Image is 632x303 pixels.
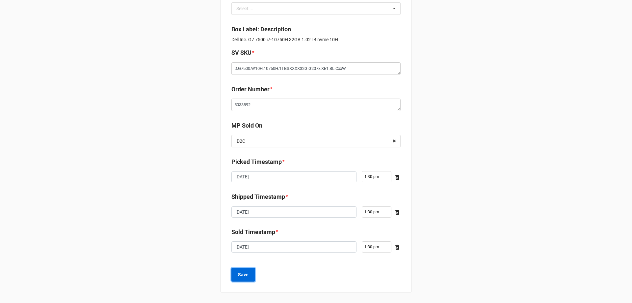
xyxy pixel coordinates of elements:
[231,157,282,167] label: Picked Timestamp
[231,192,285,201] label: Shipped Timestamp
[362,241,391,253] input: Time
[231,85,270,94] label: Order Number
[231,121,262,130] label: MP Sold On
[362,171,391,182] input: Time
[237,139,245,143] div: D2C
[235,5,263,12] div: Select ...
[362,206,391,218] input: Time
[231,171,356,183] input: Date
[231,48,251,57] label: SV SKU
[231,268,255,282] button: Save
[231,241,356,253] input: Date
[231,99,401,111] textarea: 5033892
[231,26,291,33] b: Box Label: Description
[231,227,275,237] label: Sold Timestamp
[231,206,356,218] input: Date
[231,36,401,43] p: Dell Inc. G7 7500 i7-10750H 32GB 1.02TB nvme 10H
[238,271,249,278] b: Save
[231,62,401,75] textarea: D.G7500.W10H.10750H.1TBSXXXX32G.G207x.XE1.BL.CxxW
